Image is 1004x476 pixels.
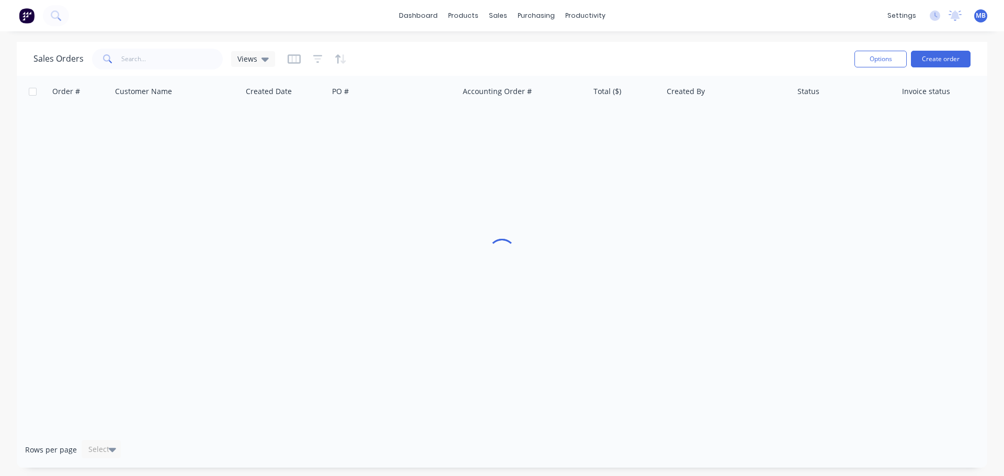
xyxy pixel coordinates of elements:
[976,11,986,20] span: MB
[797,86,819,97] div: Status
[88,444,116,455] div: Select...
[443,8,484,24] div: products
[121,49,223,69] input: Search...
[911,51,971,67] button: Create order
[854,51,907,67] button: Options
[394,8,443,24] a: dashboard
[667,86,705,97] div: Created By
[332,86,349,97] div: PO #
[237,53,257,64] span: Views
[19,8,35,24] img: Factory
[512,8,560,24] div: purchasing
[882,8,921,24] div: settings
[902,86,950,97] div: Invoice status
[246,86,292,97] div: Created Date
[560,8,611,24] div: productivity
[484,8,512,24] div: sales
[463,86,532,97] div: Accounting Order #
[594,86,621,97] div: Total ($)
[33,54,84,64] h1: Sales Orders
[115,86,172,97] div: Customer Name
[25,445,77,455] span: Rows per page
[52,86,80,97] div: Order #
